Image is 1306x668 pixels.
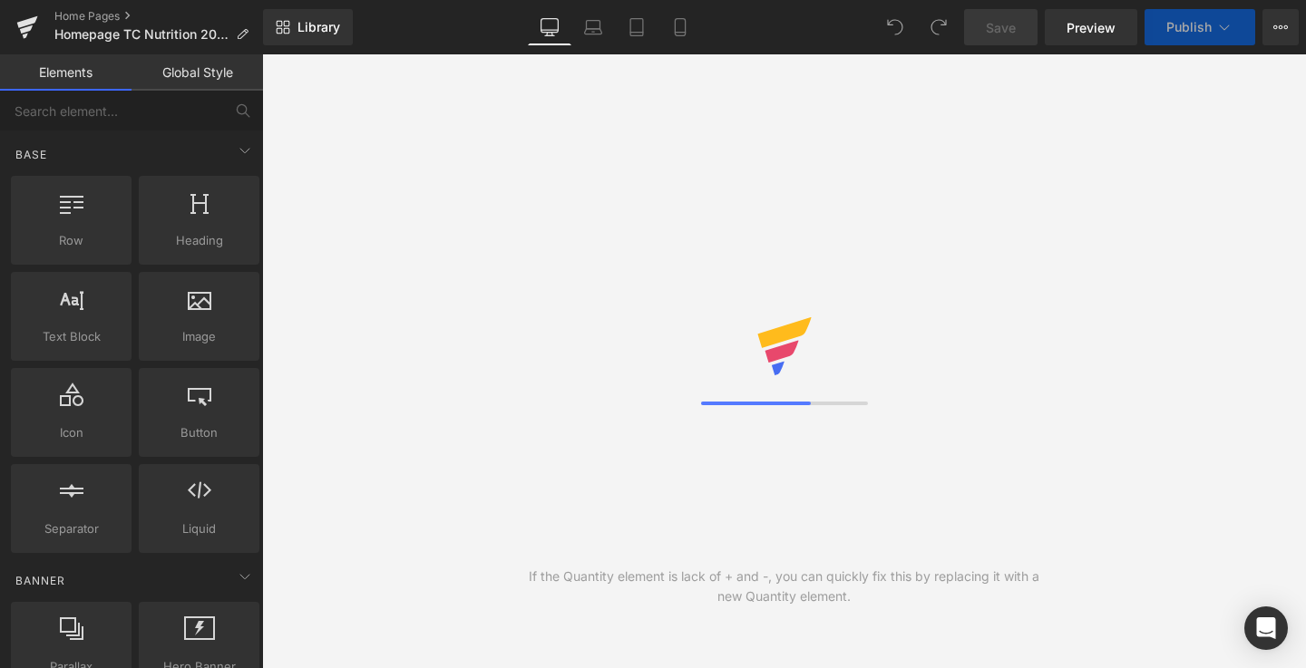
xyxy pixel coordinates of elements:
[1262,9,1299,45] button: More
[986,18,1016,37] span: Save
[263,9,353,45] a: New Library
[523,566,1046,606] div: If the Quantity element is lack of + and -, you can quickly fix this by replacing it with a new Q...
[571,9,615,45] a: Laptop
[16,231,126,250] span: Row
[16,423,126,442] span: Icon
[144,327,254,346] span: Image
[297,19,340,35] span: Library
[1045,9,1137,45] a: Preview
[1244,606,1288,650] div: Open Intercom Messenger
[132,54,263,91] a: Global Style
[144,519,254,538] span: Liquid
[144,423,254,442] span: Button
[16,327,126,346] span: Text Block
[144,231,254,250] span: Heading
[1067,18,1116,37] span: Preview
[14,146,49,163] span: Base
[877,9,913,45] button: Undo
[1145,9,1255,45] button: Publish
[54,9,263,24] a: Home Pages
[16,519,126,538] span: Separator
[528,9,571,45] a: Desktop
[14,572,67,589] span: Banner
[658,9,702,45] a: Mobile
[615,9,658,45] a: Tablet
[54,27,229,42] span: Homepage TC Nutrition 2021
[921,9,957,45] button: Redo
[1166,20,1212,34] span: Publish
